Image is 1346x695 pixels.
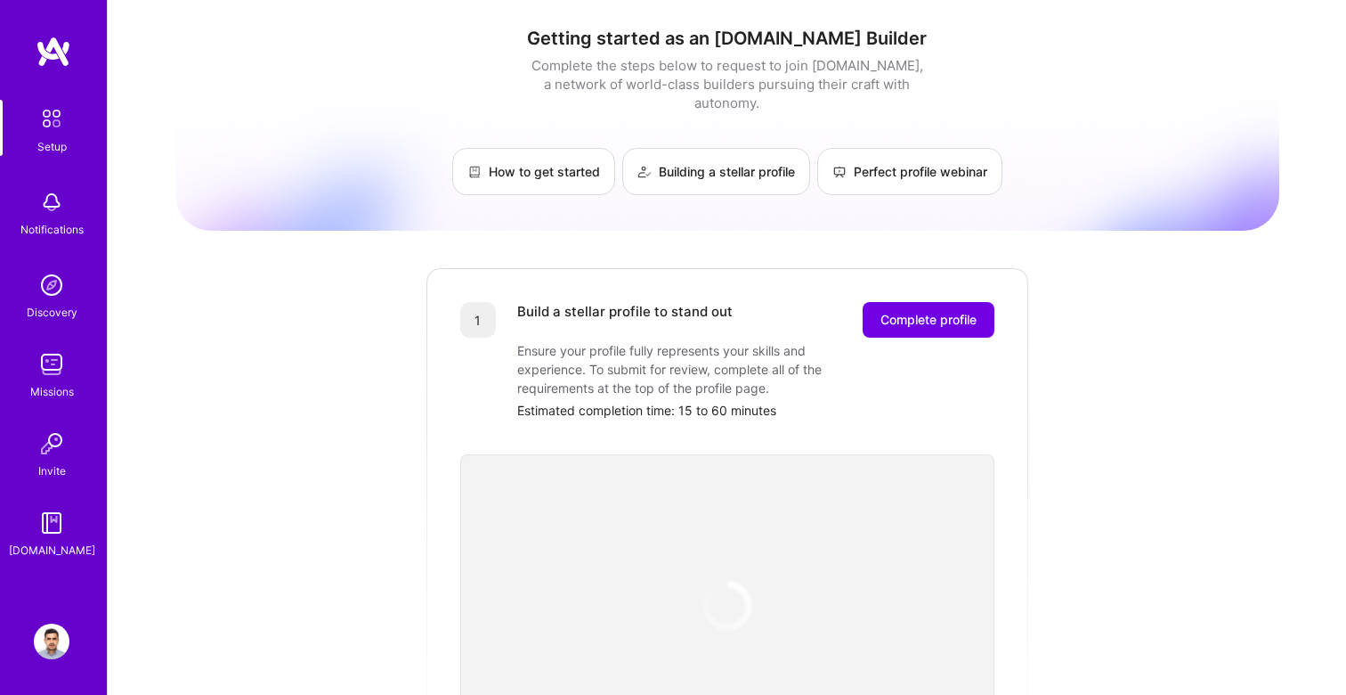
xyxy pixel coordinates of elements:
[622,148,810,195] a: Building a stellar profile
[517,341,873,397] div: Ensure your profile fully represents your skills and experience. To submit for review, complete a...
[34,184,69,220] img: bell
[38,462,66,480] div: Invite
[527,56,928,112] div: Complete the steps below to request to join [DOMAIN_NAME], a network of world-class builders purs...
[863,302,994,338] button: Complete profile
[34,624,69,659] img: User Avatar
[695,574,758,637] img: loading
[517,302,733,338] div: Build a stellar profile to stand out
[460,302,496,338] div: 1
[20,220,84,239] div: Notifications
[517,401,994,420] div: Estimated completion time: 15 to 60 minutes
[832,165,847,179] img: Perfect profile webinar
[175,28,1279,49] h1: Getting started as an [DOMAIN_NAME] Builder
[37,137,67,156] div: Setup
[452,148,615,195] a: How to get started
[9,541,95,560] div: [DOMAIN_NAME]
[27,303,77,322] div: Discovery
[880,311,977,329] span: Complete profile
[30,382,74,401] div: Missions
[36,36,71,68] img: logo
[817,148,1002,195] a: Perfect profile webinar
[467,165,482,179] img: How to get started
[34,505,69,541] img: guide book
[33,100,70,137] img: setup
[29,624,74,659] a: User Avatar
[34,426,69,462] img: Invite
[34,267,69,303] img: discovery
[34,347,69,382] img: teamwork
[637,165,652,179] img: Building a stellar profile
